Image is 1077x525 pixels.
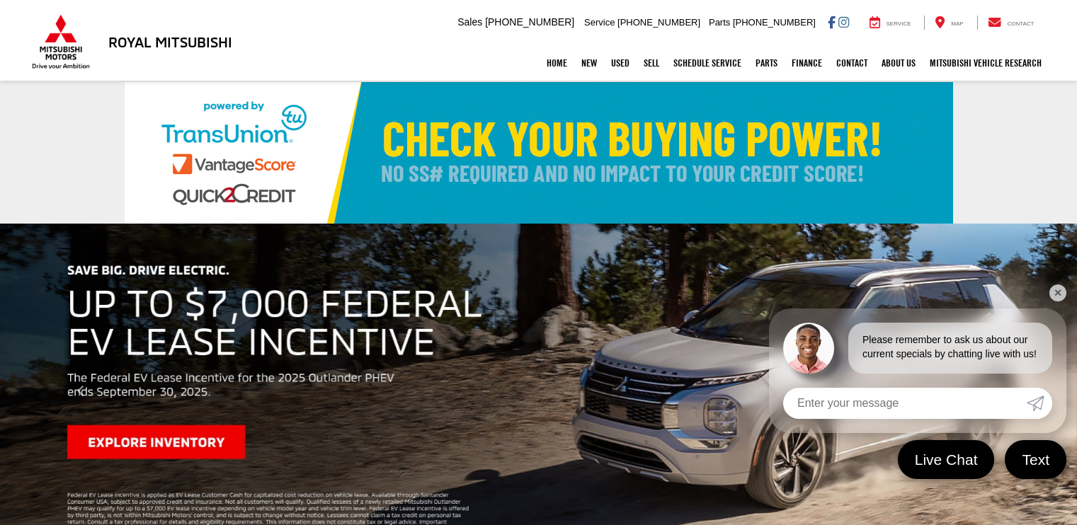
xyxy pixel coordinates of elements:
[874,45,923,81] a: About Us
[923,45,1049,81] a: Mitsubishi Vehicle Research
[1015,450,1056,469] span: Text
[709,17,730,28] span: Parts
[29,14,93,69] img: Mitsubishi
[604,45,637,81] a: Used
[838,16,849,28] a: Instagram: Click to visit our Instagram page
[828,16,836,28] a: Facebook: Click to visit our Facebook page
[898,440,995,479] a: Live Chat
[1007,21,1034,27] span: Contact
[1005,440,1066,479] a: Text
[848,323,1052,374] div: Please remember to ask us about our current specials by chatting live with us!
[457,16,482,28] span: Sales
[637,45,666,81] a: Sell
[887,21,911,27] span: Service
[783,323,834,374] img: Agent profile photo
[924,16,974,30] a: Map
[125,82,953,224] img: Check Your Buying Power
[908,450,985,469] span: Live Chat
[977,16,1045,30] a: Contact
[540,45,574,81] a: Home
[485,16,574,28] span: [PHONE_NUMBER]
[783,388,1027,419] input: Enter your message
[748,45,785,81] a: Parts: Opens in a new tab
[951,21,963,27] span: Map
[1027,388,1052,419] a: Submit
[829,45,874,81] a: Contact
[666,45,748,81] a: Schedule Service: Opens in a new tab
[617,17,700,28] span: [PHONE_NUMBER]
[108,34,232,50] h3: Royal Mitsubishi
[574,45,604,81] a: New
[859,16,922,30] a: Service
[584,17,615,28] span: Service
[733,17,816,28] span: [PHONE_NUMBER]
[785,45,829,81] a: Finance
